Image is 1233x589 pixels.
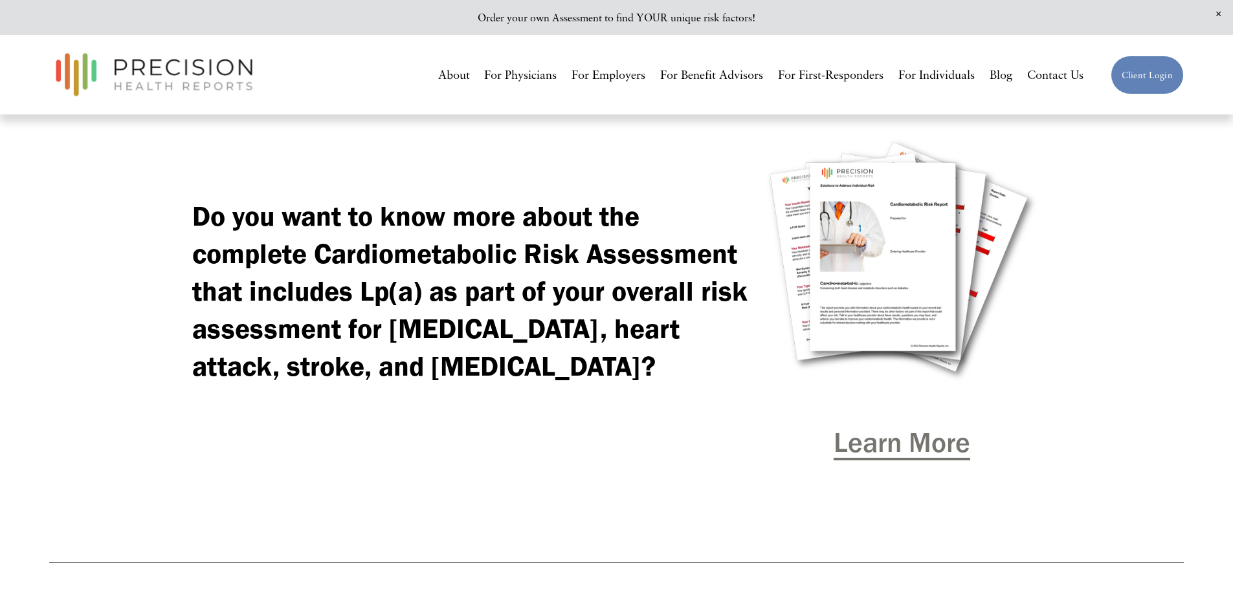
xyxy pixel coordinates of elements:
[484,63,557,87] a: For Physicians
[834,425,970,459] a: Learn More
[49,47,259,102] img: Precision Health Reports
[192,199,755,383] strong: Do you want to know more about the complete Cardiometabolic Risk Assessment that includes Lp(a) a...
[990,63,1012,87] a: Blog
[660,63,763,87] a: For Benefit Advisors
[778,63,883,87] a: For First-Responders
[438,63,470,87] a: About
[572,63,645,87] a: For Employers
[1027,63,1083,87] a: Contact Us
[1111,56,1184,94] a: Client Login
[898,63,975,87] a: For Individuals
